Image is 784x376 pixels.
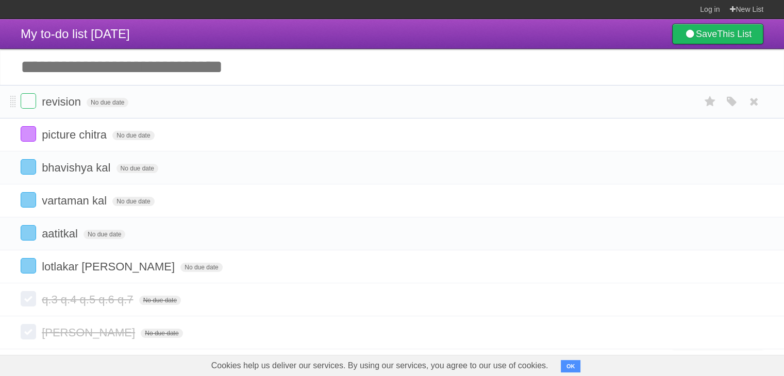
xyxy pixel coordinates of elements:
span: lotlakar [PERSON_NAME] [42,260,177,273]
span: No due date [112,131,154,140]
label: Done [21,324,36,339]
span: bhavishya kal [42,161,113,174]
span: [PERSON_NAME] [42,326,138,339]
b: This List [717,29,752,39]
span: No due date [180,263,222,272]
label: Done [21,258,36,274]
label: Done [21,159,36,175]
label: Done [21,126,36,142]
span: No due date [141,329,182,338]
span: No due date [84,230,125,239]
span: No due date [112,197,154,206]
label: Done [21,291,36,306]
span: No due date [139,296,181,305]
span: Cookies help us deliver our services. By using our services, you agree to our use of cookies. [201,355,559,376]
label: Done [21,93,36,109]
label: Done [21,192,36,208]
span: No due date [87,98,128,107]
span: q.3 q.4 q.5 q.6 q.7 [42,293,136,306]
span: revision [42,95,84,108]
button: OK [561,360,581,372]
label: Done [21,225,36,241]
span: My to-do list [DATE] [21,27,130,41]
span: aatitkal [42,227,80,240]
span: vartaman kal [42,194,109,207]
span: picture chitra [42,128,109,141]
span: No due date [116,164,158,173]
a: SaveThis List [672,24,763,44]
label: Star task [700,93,720,110]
